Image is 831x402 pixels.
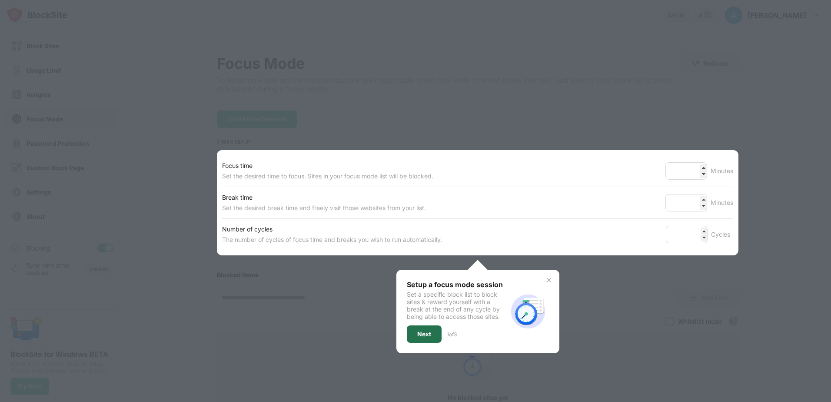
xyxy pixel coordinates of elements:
[222,224,442,234] div: Number of cycles
[222,171,433,181] div: Set the desired time to focus. Sites in your focus mode list will be blocked.
[407,280,507,289] div: Setup a focus mode session
[222,192,426,203] div: Break time
[711,229,733,240] div: Cycles
[447,331,457,338] div: 1 of 3
[407,291,507,320] div: Set a specific block list to block sites & reward yourself with a break at the end of any cycle b...
[507,291,549,332] img: focus-mode-timer.svg
[711,166,733,176] div: Minutes
[711,198,733,208] div: Minutes
[545,277,552,284] img: x-button.svg
[417,331,431,338] div: Next
[222,234,442,245] div: The number of cycles of focus time and breaks you wish to run automatically.
[222,161,433,171] div: Focus time
[222,203,426,213] div: Set the desired break time and freely visit those websites from your list.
